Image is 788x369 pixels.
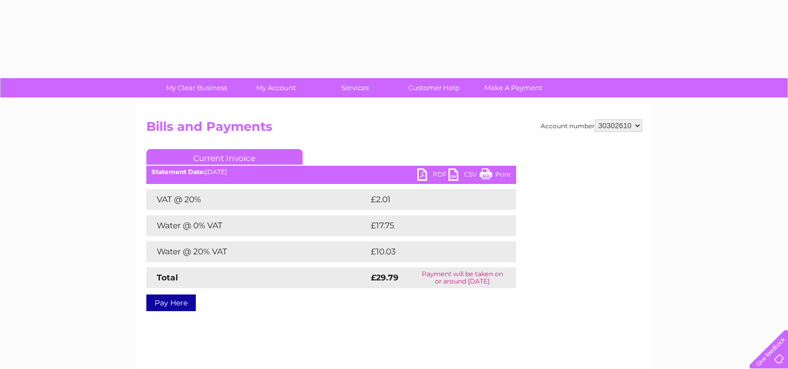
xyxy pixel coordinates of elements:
[146,119,642,139] h2: Bills and Payments
[146,294,196,311] a: Pay Here
[157,273,178,282] strong: Total
[146,241,368,262] td: Water @ 20% VAT
[146,168,516,176] div: [DATE]
[152,168,205,176] b: Statement Date:
[312,78,398,97] a: Services
[470,78,556,97] a: Make A Payment
[541,119,642,132] div: Account number
[448,168,480,183] a: CSV
[146,149,303,165] a: Current Invoice
[233,78,319,97] a: My Account
[480,168,511,183] a: Print
[371,273,398,282] strong: £29.79
[368,215,493,236] td: £17.75
[154,78,240,97] a: My Clear Business
[391,78,477,97] a: Customer Help
[368,189,491,210] td: £2.01
[417,168,448,183] a: PDF
[409,267,516,288] td: Payment will be taken on or around [DATE]
[146,189,368,210] td: VAT @ 20%
[368,241,494,262] td: £10.03
[146,215,368,236] td: Water @ 0% VAT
